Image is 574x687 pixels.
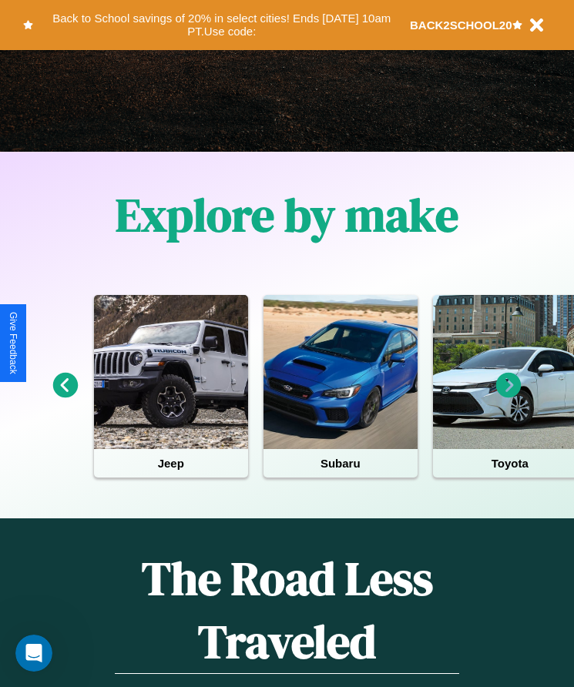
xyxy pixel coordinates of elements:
[116,183,458,246] h1: Explore by make
[8,312,18,374] div: Give Feedback
[94,449,248,478] h4: Jeep
[15,635,52,672] iframe: Intercom live chat
[33,8,410,42] button: Back to School savings of 20% in select cities! Ends [DATE] 10am PT.Use code:
[410,18,512,32] b: BACK2SCHOOL20
[115,547,459,674] h1: The Road Less Traveled
[264,449,418,478] h4: Subaru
